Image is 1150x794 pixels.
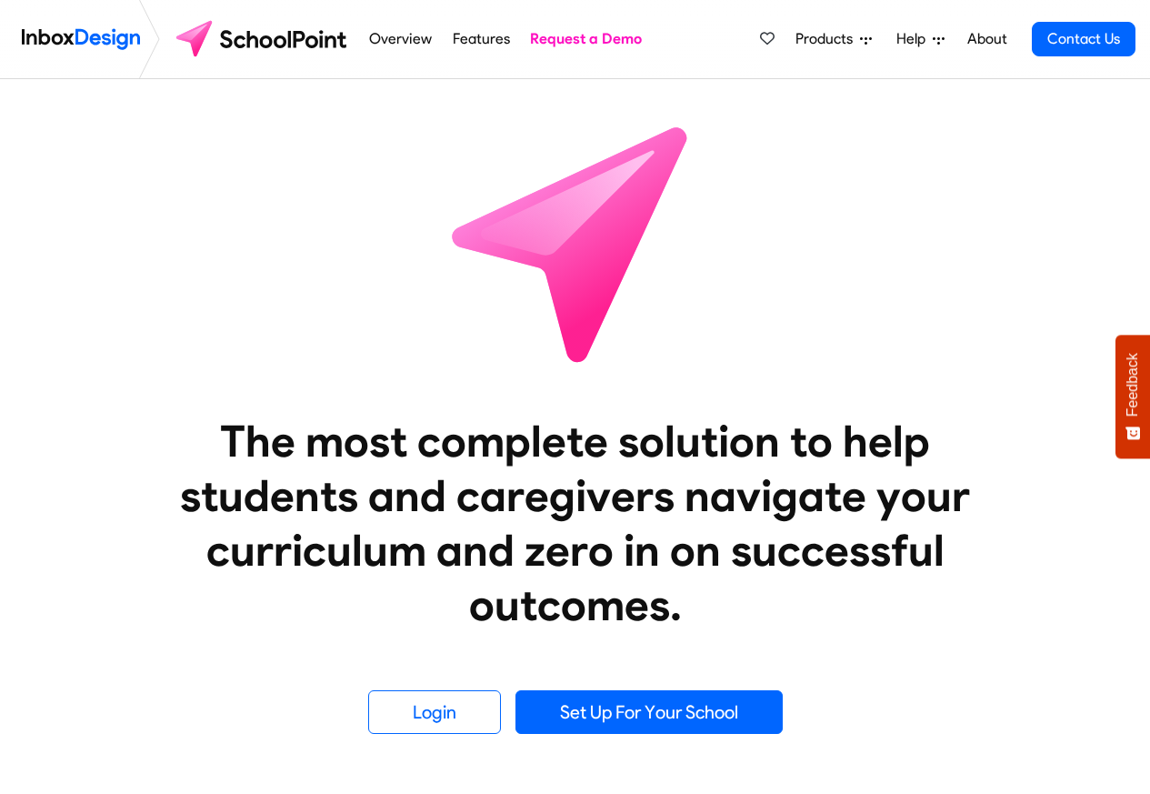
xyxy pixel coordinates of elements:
[515,690,783,734] a: Set Up For Your School
[368,690,501,734] a: Login
[889,21,952,57] a: Help
[525,21,647,57] a: Request a Demo
[896,28,933,50] span: Help
[962,21,1012,57] a: About
[412,79,739,407] img: icon_schoolpoint.svg
[795,28,860,50] span: Products
[447,21,515,57] a: Features
[1125,353,1141,417] span: Feedback
[144,414,1007,632] heading: The most complete solution to help students and caregivers navigate your curriculum and zero in o...
[167,17,359,61] img: schoolpoint logo
[365,21,437,57] a: Overview
[788,21,879,57] a: Products
[1115,335,1150,458] button: Feedback - Show survey
[1032,22,1135,56] a: Contact Us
